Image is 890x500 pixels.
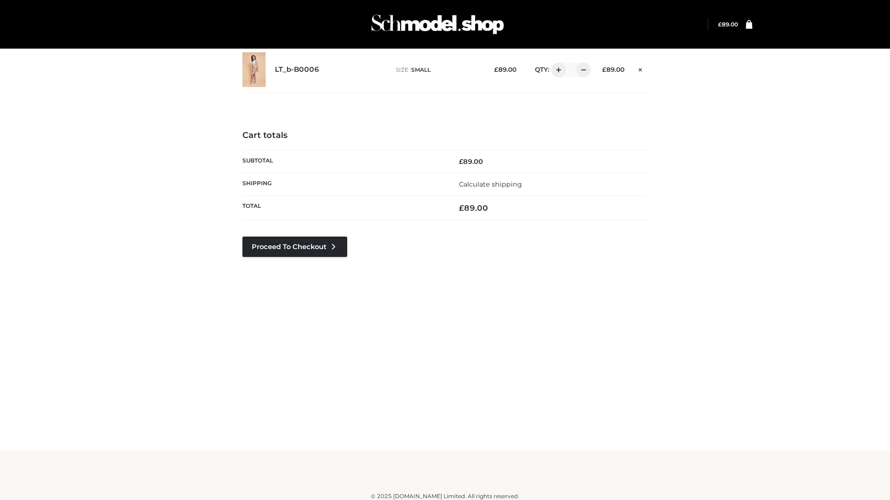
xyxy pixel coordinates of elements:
span: SMALL [411,66,431,73]
a: Proceed to Checkout [242,237,347,257]
span: £ [459,203,464,212]
bdi: 89.00 [494,66,516,73]
span: £ [459,157,463,166]
a: Calculate shipping [459,180,522,188]
th: Shipping [242,173,445,195]
div: QTY: [526,62,588,77]
a: £89.00 [718,21,738,28]
img: LT_b-B0006 - SMALL [242,52,266,87]
span: £ [494,66,498,73]
p: size : [396,66,480,74]
bdi: 89.00 [459,203,488,212]
a: Remove this item [634,62,648,75]
bdi: 89.00 [602,66,624,73]
img: Schmodel Admin 964 [368,6,507,43]
th: Total [242,196,445,220]
bdi: 89.00 [459,157,483,166]
h4: Cart totals [242,131,648,141]
bdi: 89.00 [718,21,738,28]
a: LT_b-B0006 [275,65,319,74]
th: Subtotal [242,150,445,173]
span: £ [718,21,722,28]
span: £ [602,66,606,73]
